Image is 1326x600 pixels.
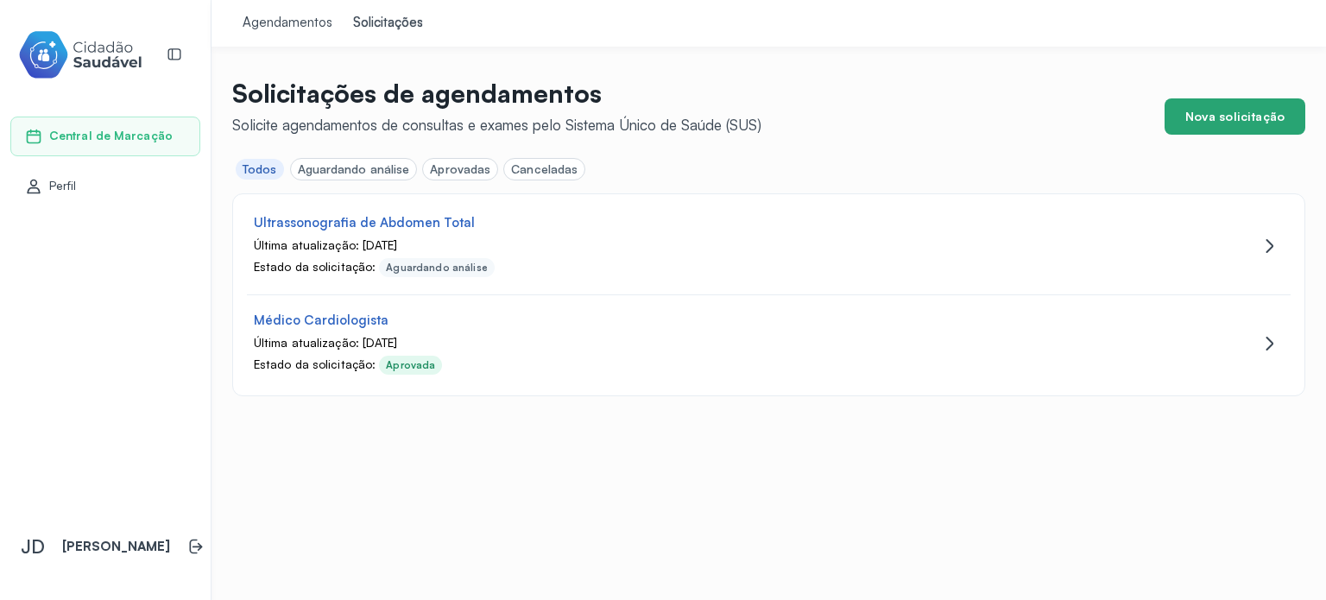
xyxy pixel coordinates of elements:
div: Aprovada [386,359,435,371]
p: Solicitações de agendamentos [232,78,761,109]
span: Central de Marcação [49,129,173,143]
img: cidadao-saudavel-filled-logo.svg [18,28,142,82]
p: [PERSON_NAME] [62,539,170,555]
div: Médico Cardiologista [254,313,388,329]
span: JD [21,535,45,558]
div: Solicite agendamentos de consultas e exames pelo Sistema Único de Saúde (SUS) [232,116,761,134]
div: Aguardando análise [386,262,488,274]
div: Solicitações [353,15,423,32]
a: Perfil [25,178,186,195]
div: Agendamentos [243,15,332,32]
div: Aguardando análise [298,162,410,177]
button: Nova solicitação [1165,98,1305,135]
div: Última atualização: [DATE] [254,238,1133,253]
div: Canceladas [511,162,578,177]
div: Estado da solicitação: [254,260,376,277]
div: Ultrassonografia de Abdomen Total [254,215,475,231]
div: Aprovadas [430,162,490,177]
a: Central de Marcação [25,128,186,145]
div: Todos [243,162,277,177]
div: Última atualização: [DATE] [254,336,1133,351]
div: Estado da solicitação: [254,357,376,375]
span: Perfil [49,179,77,193]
